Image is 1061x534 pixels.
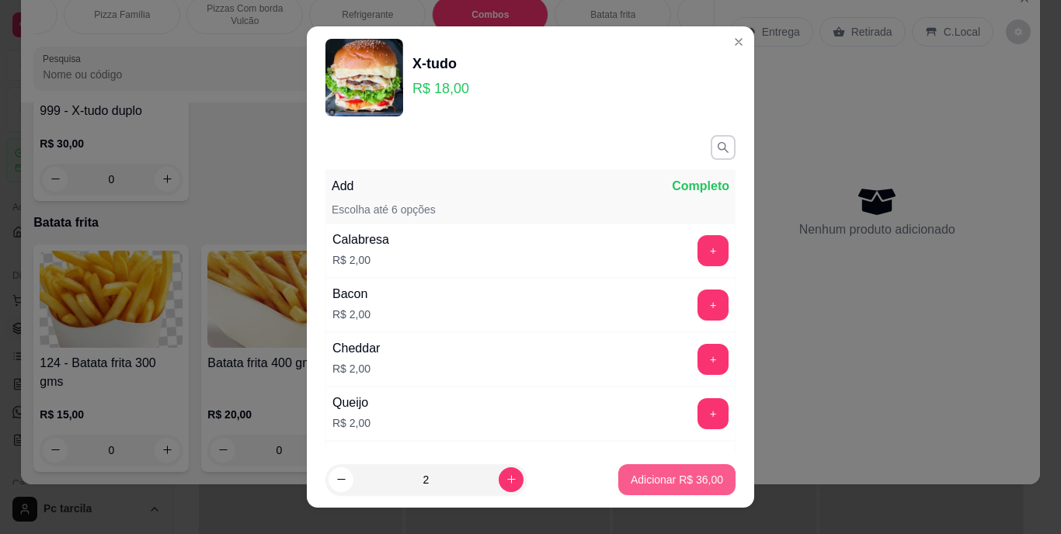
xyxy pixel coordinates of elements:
[412,78,469,99] p: R$ 18,00
[332,448,379,466] div: Catupiry
[499,467,524,492] button: increase-product-quantity
[325,39,403,116] img: product-image
[697,344,729,375] button: add
[672,177,729,196] p: Completo
[332,339,380,358] div: Cheddar
[412,53,469,75] div: X-tudo
[631,472,723,487] p: Adicionar R$ 36,00
[332,252,389,268] p: R$ 2,00
[697,398,729,429] button: add
[329,467,353,492] button: decrease-product-quantity
[332,415,370,431] p: R$ 2,00
[332,285,370,303] div: Bacon
[697,235,729,266] button: add
[697,290,729,321] button: add
[618,464,736,495] button: Adicionar R$ 36,00
[332,394,370,412] div: Queijo
[726,29,751,54] button: Close
[332,202,436,217] p: Escolha até 6 opções
[332,361,380,376] p: R$ 2,00
[332,177,353,196] p: Add
[332,307,370,322] p: R$ 2,00
[332,231,389,249] div: Calabresa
